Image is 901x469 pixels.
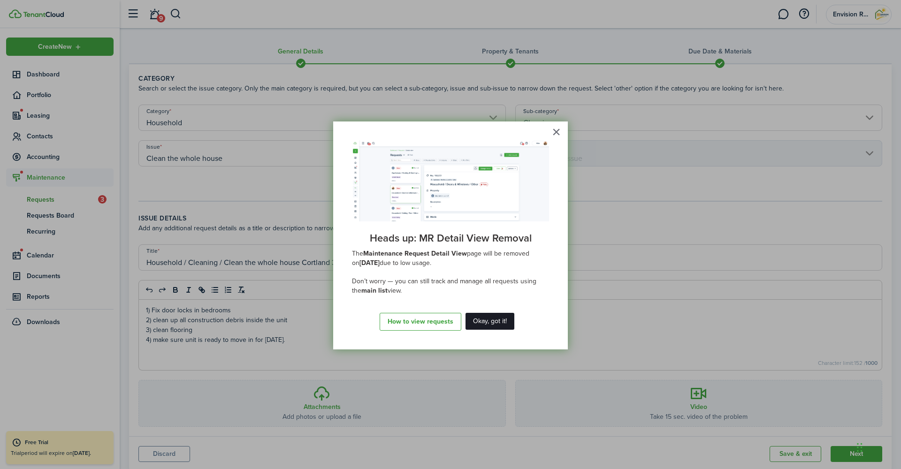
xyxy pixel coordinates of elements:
[854,424,901,469] iframe: Chat Widget
[361,286,388,295] strong: main list
[363,249,467,258] strong: Maintenance Request Detail View
[352,276,538,295] span: Don’t worry — you can still track and manage all requests using the
[352,249,531,268] span: page will be removed on
[857,433,863,461] div: Drag
[552,124,561,139] button: Close
[380,258,431,268] span: due to low usage.
[352,249,363,258] span: The
[466,313,514,330] button: Okay, got it!
[359,258,380,268] strong: [DATE]
[388,286,402,295] span: view.
[380,313,461,331] button: How to view requests
[352,232,549,244] h3: Heads up: MR Detail View Removal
